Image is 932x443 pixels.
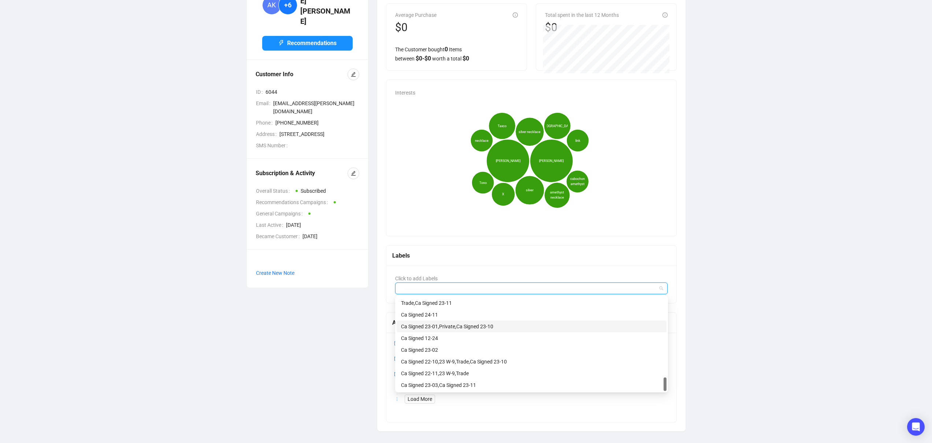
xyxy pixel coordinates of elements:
button: Create New Note [256,267,295,279]
span: info-circle [513,12,518,18]
span: mail [394,372,400,377]
span: necklace [475,138,488,143]
span: amethyst necklace [547,190,567,200]
span: edit [351,171,356,176]
span: [DATE] [302,232,359,240]
span: Average Purchase [395,12,437,18]
span: edit [351,72,356,77]
span: SMS Number [256,141,290,149]
span: [PERSON_NAME] [495,158,520,163]
span: mail [394,341,400,346]
span: General Campaigns [256,210,305,218]
div: Ca Signed 23-03,Ca Signed 23-11 [397,379,666,391]
span: ID [256,88,266,96]
div: Ca Signed 22-11,23 W-9,Trade [397,368,666,379]
div: Open Intercom Messenger [907,418,925,436]
button: Load More [405,395,435,403]
span: [PHONE_NUMBER] [275,119,359,127]
div: Ca Signed 24-11 [397,309,666,321]
span: silver [526,188,533,193]
div: Trade,Ca Signed 23-11 [401,299,662,307]
span: Email [256,99,273,115]
div: Ca Signed 23-02 [397,344,666,356]
span: Load More [408,395,432,403]
button: Recommendations [262,36,353,51]
div: Ca Signed 12-24 [397,332,666,344]
div: Ca Signed 24-11 [401,311,662,319]
span: Tono [479,180,486,185]
span: 6044 [266,88,359,96]
span: link [575,138,580,143]
span: Phone [256,119,275,127]
span: Total spent in the last 12 Months [545,12,619,18]
span: [EMAIL_ADDRESS][PERSON_NAME][DOMAIN_NAME] [273,99,359,115]
span: [STREET_ADDRESS] [279,130,359,138]
div: Customer Info [256,70,348,79]
span: info-circle [662,12,668,18]
span: Taxco [498,123,506,129]
span: $ 0 - $ 0 [416,55,431,62]
div: Ca Signed 22-10,23 W-9,Trade,Ca Signed 23-10 [401,358,662,366]
span: [PERSON_NAME] [539,158,564,163]
div: Ca Signed 23-01,Private,Ca Signed 23-10 [397,321,666,332]
span: Create New Note [256,270,294,276]
div: The Customer bought Items between worth a total [395,45,518,63]
span: Became Customer [256,232,302,240]
div: Ca Signed 23-02 [401,346,662,354]
div: Subscription & Activity [256,169,348,178]
span: Subscribed [301,188,326,194]
span: Interests [395,90,415,96]
span: cabochon amethyst [569,176,586,187]
span: more [395,397,399,401]
span: thunderbolt [278,40,284,46]
span: silver necklace [519,129,541,134]
span: Click to add Labels [395,276,438,281]
span: [DATE] [286,221,359,229]
div: Ca Signed 22-10,23 W-9,Trade,Ca Signed 23-10 [397,356,666,368]
div: $0 [545,21,619,34]
div: Ca Signed 12-24 [401,334,662,342]
div: Ca Signed 22-11,23 W-9,Trade [401,369,662,377]
div: Trade,Ca Signed 23-11 [397,297,666,309]
div: Activity Overview [392,318,671,327]
span: mail [394,356,400,361]
span: 0 [445,46,448,53]
span: Address [256,130,279,138]
span: $ 0 [463,55,469,62]
span: Recommendations Campaigns [256,198,331,206]
span: Recommendations [287,38,337,48]
div: Ca Signed 23-03,Ca Signed 23-11 [401,381,662,389]
span: Overall Status [256,187,293,195]
div: $0 [395,21,437,34]
span: [GEOGRAPHIC_DATA] [542,123,573,129]
span: Last Active [256,221,286,229]
span: X [502,192,504,197]
div: Labels [392,251,671,260]
div: Ca Signed 23-01,Private,Ca Signed 23-10 [401,322,662,331]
